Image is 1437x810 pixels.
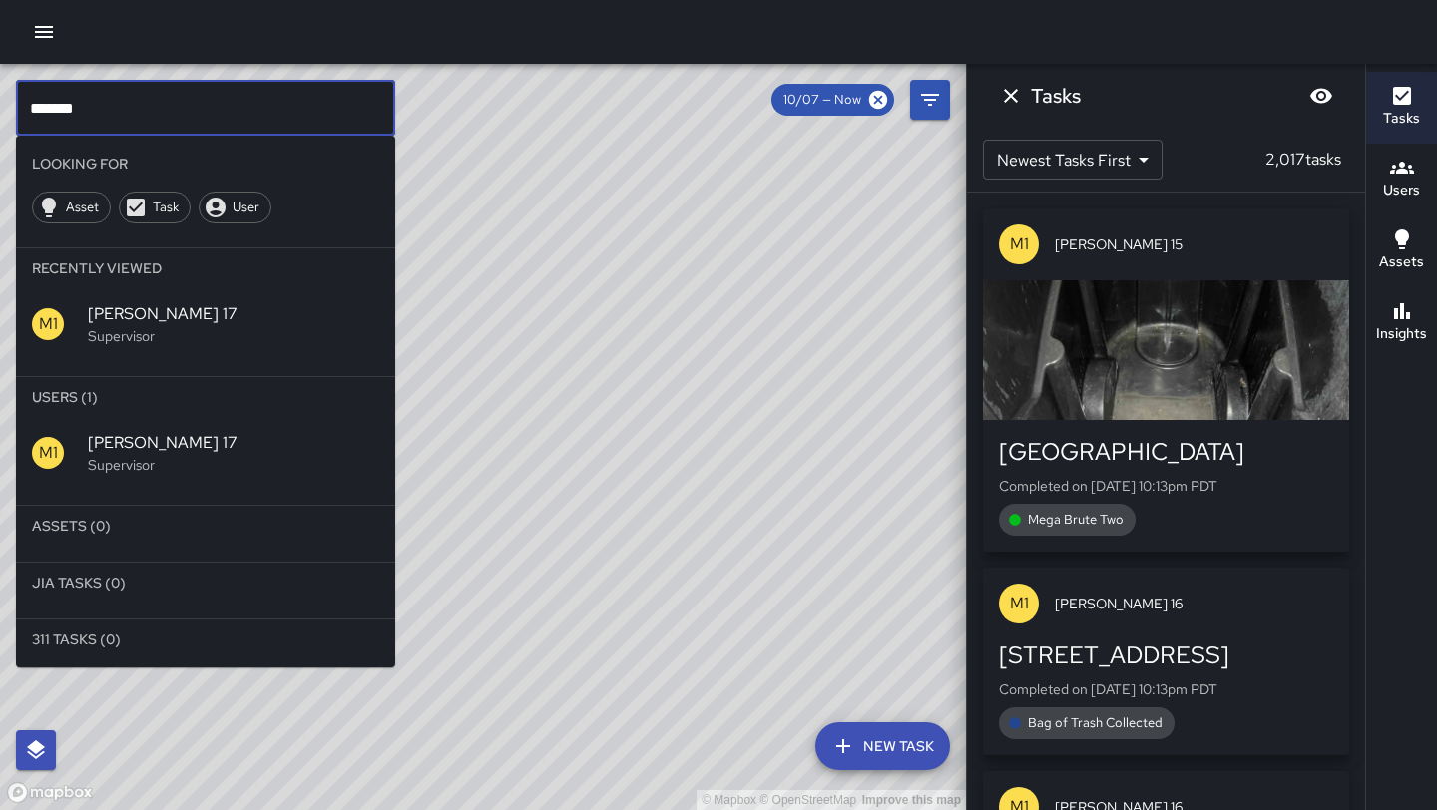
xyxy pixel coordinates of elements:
button: Users [1366,144,1437,215]
li: Looking For [16,144,395,184]
h6: Assets [1379,251,1424,273]
p: M1 [39,312,58,336]
button: New Task [815,722,950,770]
span: Bag of Trash Collected [1016,713,1175,733]
p: M1 [1010,232,1029,256]
li: Jia Tasks (0) [16,563,395,603]
button: Filters [910,80,950,120]
button: Dismiss [991,76,1031,116]
li: Recently Viewed [16,248,395,288]
div: M1[PERSON_NAME] 17Supervisor [16,288,395,360]
div: [STREET_ADDRESS] [999,639,1333,671]
span: [PERSON_NAME] 16 [1055,594,1333,613]
span: [PERSON_NAME] 15 [1055,234,1333,254]
p: 2,017 tasks [1257,148,1349,172]
li: Users (1) [16,377,395,417]
p: Completed on [DATE] 10:13pm PDT [999,476,1333,496]
h6: Users [1383,180,1420,202]
div: Newest Tasks First [983,140,1163,180]
button: Insights [1366,287,1437,359]
div: M1[PERSON_NAME] 17Supervisor [16,417,395,489]
div: [GEOGRAPHIC_DATA] [999,436,1333,468]
span: [PERSON_NAME] 17 [88,431,379,455]
button: Assets [1366,215,1437,287]
span: Mega Brute Two [1016,510,1136,530]
h6: Tasks [1031,80,1081,112]
button: M1[PERSON_NAME] 16[STREET_ADDRESS]Completed on [DATE] 10:13pm PDTBag of Trash Collected [983,568,1349,755]
p: Supervisor [88,326,379,346]
button: M1[PERSON_NAME] 15[GEOGRAPHIC_DATA]Completed on [DATE] 10:13pm PDTMega Brute Two [983,208,1349,552]
p: Supervisor [88,455,379,475]
p: Completed on [DATE] 10:13pm PDT [999,679,1333,699]
div: User [199,192,271,223]
p: M1 [39,441,58,465]
button: Tasks [1366,72,1437,144]
span: 10/07 — Now [771,90,873,110]
li: 311 Tasks (0) [16,619,395,659]
button: Blur [1301,76,1341,116]
h6: Tasks [1383,108,1420,130]
div: Asset [32,192,111,223]
span: [PERSON_NAME] 17 [88,302,379,326]
p: M1 [1010,592,1029,615]
div: Task [119,192,191,223]
span: Asset [55,198,110,217]
li: Assets (0) [16,506,395,546]
div: 10/07 — Now [771,84,894,116]
span: Task [142,198,190,217]
h6: Insights [1376,323,1427,345]
span: User [222,198,270,217]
